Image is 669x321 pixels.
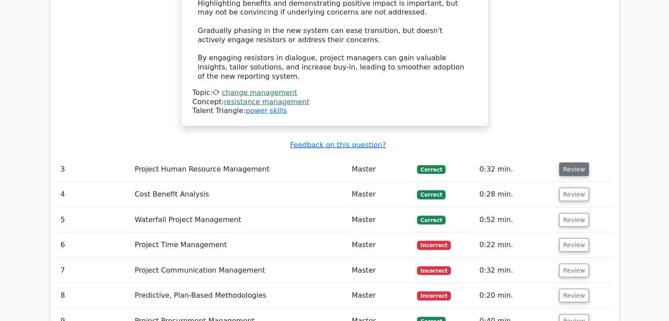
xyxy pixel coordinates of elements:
div: Concept: [193,98,477,107]
button: Review [559,264,589,277]
td: Project Time Management [131,233,348,258]
div: Topic: [193,88,477,98]
button: Review [559,213,589,227]
div: Talent Triangle: [193,88,477,116]
td: 5 [57,208,132,233]
button: Review [559,238,589,252]
td: Predictive, Plan-Based Methodologies [131,283,348,308]
td: 7 [57,258,132,283]
td: 0:28 min. [476,182,556,207]
span: Correct [417,216,446,225]
span: Incorrect [417,266,451,275]
td: 0:22 min. [476,233,556,258]
td: 0:32 min. [476,157,556,182]
a: power skills [245,106,287,115]
span: Incorrect [417,292,451,300]
td: 0:20 min. [476,283,556,308]
td: Master [348,182,413,207]
td: Master [348,283,413,308]
td: 8 [57,283,132,308]
a: resistance management [224,98,309,106]
button: Review [559,289,589,303]
span: Correct [417,190,446,199]
td: Master [348,233,413,258]
td: Master [348,208,413,233]
a: Feedback on this question? [290,141,386,149]
td: Master [348,258,413,283]
td: 6 [57,233,132,258]
td: 0:32 min. [476,258,556,283]
td: 0:52 min. [476,208,556,233]
button: Review [559,163,589,176]
td: Project Human Resource Management [131,157,348,182]
td: Waterfall Project Management [131,208,348,233]
td: Master [348,157,413,182]
td: 4 [57,182,132,207]
button: Review [559,188,589,201]
span: Correct [417,165,446,174]
td: Project Communication Management [131,258,348,283]
td: Cost Benefit Analysis [131,182,348,207]
a: change management [222,88,297,97]
span: Incorrect [417,241,451,250]
td: 3 [57,157,132,182]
